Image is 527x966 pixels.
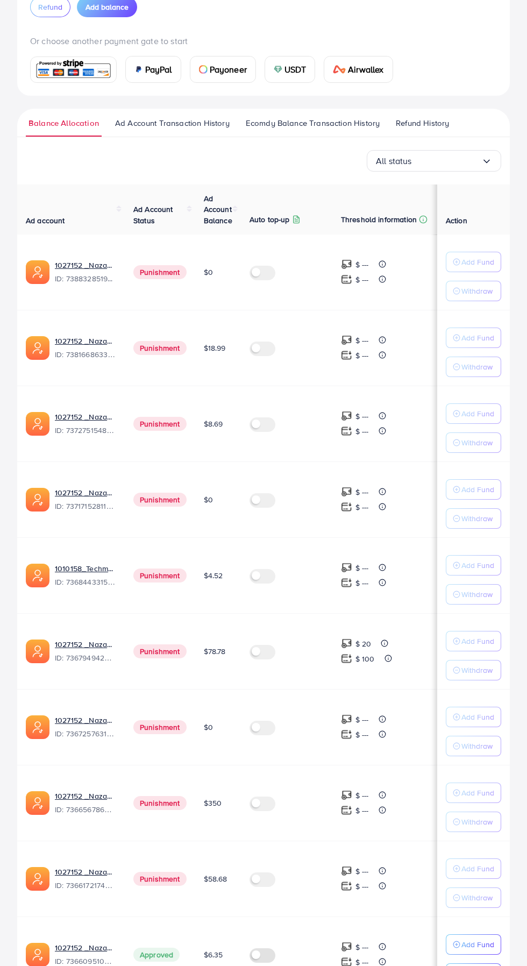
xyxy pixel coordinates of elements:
img: ic-ads-acc.e4c84228.svg [26,640,49,663]
span: $58.68 [204,873,227,884]
span: Punishment [133,341,187,355]
div: <span class='underline'>1027152 _Nazaagency_003</span></br>7367949428067450896 [55,639,116,664]
span: ID: 7367257631523782657 [55,728,116,739]
img: top-up amount [341,790,352,801]
span: Punishment [133,872,187,886]
a: 1027152 _Nazaagency_04 [55,487,116,498]
span: $78.78 [204,646,226,657]
a: 1027152 _Nazaagency_0051 [55,791,116,801]
span: PayPal [145,63,172,76]
span: Ad Account Status [133,204,173,225]
img: card [134,65,143,74]
img: card [34,58,113,81]
a: cardPayPal [125,56,181,83]
button: Withdraw [446,736,501,756]
button: Add Fund [446,707,501,727]
img: card [274,65,282,74]
button: Withdraw [446,660,501,680]
img: top-up amount [341,259,352,270]
img: ic-ads-acc.e4c84228.svg [26,867,49,891]
input: Search for option [412,153,481,169]
p: Withdraw [461,285,493,297]
span: $0 [204,494,213,505]
p: Withdraw [461,588,493,601]
span: Ecomdy Balance Transaction History [246,117,380,129]
p: $ --- [355,425,369,438]
a: cardAirwallex [324,56,393,83]
a: 1027152 _Nazaagency_006 [55,942,116,953]
p: Withdraw [461,436,493,449]
img: top-up amount [341,425,352,437]
span: Punishment [133,493,187,507]
span: Punishment [133,644,187,658]
p: $ --- [355,941,369,954]
button: Withdraw [446,281,501,301]
a: cardUSDT [265,56,316,83]
p: $ 100 [355,652,375,665]
p: $ --- [355,258,369,271]
img: ic-ads-acc.e4c84228.svg [26,715,49,739]
p: Threshold information [341,213,417,226]
span: Ad Account Balance [204,193,232,226]
p: Add Fund [461,635,494,648]
p: Add Fund [461,407,494,420]
p: Withdraw [461,815,493,828]
span: $0 [204,722,213,733]
button: Withdraw [446,357,501,377]
img: top-up amount [341,410,352,422]
p: Add Fund [461,786,494,799]
img: top-up amount [341,562,352,573]
p: $ --- [355,713,369,726]
p: Or choose another payment gate to start [30,34,497,47]
span: $350 [204,798,222,808]
button: Withdraw [446,887,501,908]
span: Ad Account Transaction History [115,117,230,129]
span: Punishment [133,417,187,431]
img: ic-ads-acc.e4c84228.svg [26,412,49,436]
p: Withdraw [461,740,493,752]
p: Withdraw [461,512,493,525]
img: card [199,65,208,74]
img: top-up amount [341,638,352,649]
img: ic-ads-acc.e4c84228.svg [26,564,49,587]
div: <span class='underline'>1027152 _Nazaagency_016</span></br>7367257631523782657 [55,715,116,740]
img: ic-ads-acc.e4c84228.svg [26,488,49,512]
button: Add Fund [446,252,501,272]
img: top-up amount [341,729,352,740]
span: All status [376,153,412,169]
img: top-up amount [341,941,352,953]
span: Payoneer [210,63,247,76]
a: 1027152 _Nazaagency_016 [55,715,116,726]
span: $0 [204,267,213,278]
button: Add Fund [446,783,501,803]
img: top-up amount [341,350,352,361]
span: ID: 7367949428067450896 [55,652,116,663]
p: $ --- [355,789,369,802]
button: Withdraw [446,432,501,453]
span: Punishment [133,720,187,734]
img: ic-ads-acc.e4c84228.svg [26,260,49,284]
p: $ --- [355,410,369,423]
p: Add Fund [461,255,494,268]
p: $ --- [355,334,369,347]
img: top-up amount [341,501,352,513]
p: $ --- [355,486,369,499]
button: Add Fund [446,631,501,651]
div: <span class='underline'>1010158_Techmanistan pk acc_1715599413927</span></br>7368443315504726017 [55,563,116,588]
div: <span class='underline'>1027152 _Nazaagency_007</span></br>7372751548805726224 [55,411,116,436]
button: Withdraw [446,812,501,832]
span: Add balance [86,2,129,12]
p: Withdraw [461,891,493,904]
button: Add Fund [446,403,501,424]
button: Add Fund [446,858,501,879]
a: 1027152 _Nazaagency_019 [55,260,116,271]
button: Add Fund [446,555,501,576]
a: 1010158_Techmanistan pk acc_1715599413927 [55,563,116,574]
p: $ --- [355,880,369,893]
div: <span class='underline'>1027152 _Nazaagency_04</span></br>7371715281112170513 [55,487,116,512]
p: Add Fund [461,938,494,951]
p: Add Fund [461,711,494,723]
img: top-up amount [341,335,352,346]
div: <span class='underline'>1027152 _Nazaagency_018</span></br>7366172174454882305 [55,866,116,891]
div: Search for option [367,150,501,172]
